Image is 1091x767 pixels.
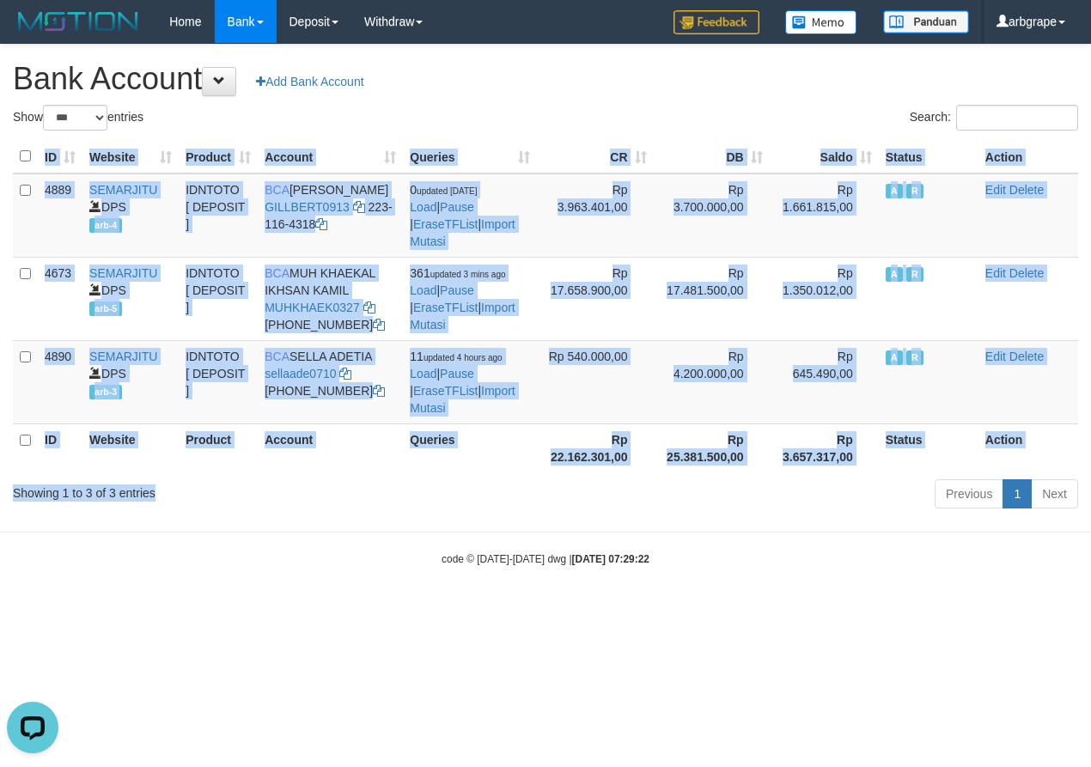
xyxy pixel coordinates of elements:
span: | | | [410,266,515,332]
img: panduan.png [883,10,969,33]
a: Copy sellaade0710 to clipboard [339,367,351,380]
td: IDNTOTO [ DEPOSIT ] [179,340,258,423]
span: Running [906,184,923,198]
a: Pause [440,367,474,380]
a: Load [410,200,436,214]
a: EraseTFList [413,301,478,314]
span: BCA [265,183,290,197]
a: SEMARJITU [89,350,157,363]
td: 4673 [38,257,82,340]
a: Copy 2231164318 to clipboard [315,217,327,231]
span: Running [906,267,923,282]
td: Rp 17.658.900,00 [537,257,653,340]
span: 0 [410,183,477,197]
a: SEMARJITU [89,266,157,280]
a: Previous [935,479,1003,508]
a: SEMARJITU [89,183,157,197]
span: updated 3 mins ago [430,270,506,279]
a: Add Bank Account [245,67,375,96]
small: code © [DATE]-[DATE] dwg | [442,553,649,565]
td: 4890 [38,340,82,423]
input: Search: [956,105,1078,131]
span: Running [906,350,923,365]
span: arb-5 [89,301,122,316]
th: Status [879,140,978,173]
button: Open LiveChat chat widget [7,7,58,58]
a: 1 [1003,479,1032,508]
img: MOTION_logo.png [13,9,143,34]
th: CR: activate to sort column ascending [537,140,653,173]
th: DB: activate to sort column ascending [654,140,770,173]
th: Rp 3.657.317,00 [770,423,879,472]
a: MUHKHAEK0327 [265,301,360,314]
span: Active [886,350,903,365]
span: updated [DATE] [417,186,477,196]
a: Edit [985,183,1006,197]
a: EraseTFList [413,384,478,398]
a: Import Mutasi [410,301,515,332]
th: Website [82,423,179,472]
td: Rp 645.490,00 [770,340,879,423]
td: Rp 3.963.401,00 [537,173,653,258]
td: Rp 4.200.000,00 [654,340,770,423]
span: 11 [410,350,502,363]
th: Status [879,423,978,472]
img: Button%20Memo.svg [785,10,857,34]
a: sellaade0710 [265,367,336,380]
span: arb-4 [89,218,122,233]
td: DPS [82,257,179,340]
img: Feedback.jpg [673,10,759,34]
a: Delete [1009,266,1044,280]
a: Import Mutasi [410,384,515,415]
td: Rp 1.661.815,00 [770,173,879,258]
th: Product [179,423,258,472]
th: Product: activate to sort column ascending [179,140,258,173]
span: updated 4 hours ago [424,353,503,362]
span: Active [886,267,903,282]
a: Delete [1009,183,1044,197]
a: Load [410,283,436,297]
span: BCA [265,350,290,363]
a: Next [1031,479,1078,508]
a: Edit [985,266,1006,280]
th: Rp 22.162.301,00 [537,423,653,472]
h1: Bank Account [13,62,1078,96]
td: DPS [82,173,179,258]
a: Copy 6127014665 to clipboard [373,384,385,398]
th: Website: activate to sort column ascending [82,140,179,173]
a: Copy MUHKHAEK0327 to clipboard [363,301,375,314]
label: Search: [910,105,1078,131]
td: IDNTOTO [ DEPOSIT ] [179,173,258,258]
div: Showing 1 to 3 of 3 entries [13,478,442,502]
th: ID [38,423,82,472]
td: MUH KHAEKAL IKHSAN KAMIL [PHONE_NUMBER] [258,257,403,340]
td: DPS [82,340,179,423]
td: [PERSON_NAME] 223-116-4318 [258,173,403,258]
a: Copy GILLBERT0913 to clipboard [353,200,365,214]
th: Queries: activate to sort column ascending [403,140,537,173]
td: Rp 540.000,00 [537,340,653,423]
a: Import Mutasi [410,217,515,248]
a: Copy 7152165849 to clipboard [373,318,385,332]
span: Active [886,184,903,198]
span: | | | [410,350,515,415]
a: Pause [440,283,474,297]
a: Pause [440,200,474,214]
td: IDNTOTO [ DEPOSIT ] [179,257,258,340]
th: Saldo: activate to sort column ascending [770,140,879,173]
th: Account: activate to sort column ascending [258,140,403,173]
span: BCA [265,266,290,280]
th: ID: activate to sort column ascending [38,140,82,173]
th: Action [978,140,1078,173]
span: | | | [410,183,515,248]
a: Delete [1009,350,1044,363]
span: arb-3 [89,385,122,399]
th: Rp 25.381.500,00 [654,423,770,472]
td: Rp 17.481.500,00 [654,257,770,340]
td: Rp 1.350.012,00 [770,257,879,340]
th: Account [258,423,403,472]
th: Action [978,423,1078,472]
a: Edit [985,350,1006,363]
select: Showentries [43,105,107,131]
td: SELLA ADETIA [PHONE_NUMBER] [258,340,403,423]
